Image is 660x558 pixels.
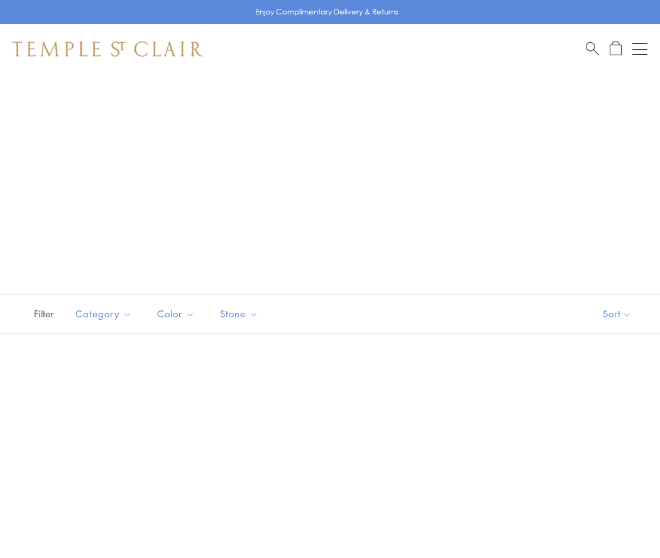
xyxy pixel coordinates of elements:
[151,306,204,322] span: Color
[575,295,660,333] button: Show sort by
[610,41,622,57] a: Open Shopping Bag
[632,41,647,57] button: Open navigation
[13,41,202,57] img: Temple St. Clair
[214,306,268,322] span: Stone
[211,300,268,328] button: Stone
[148,300,204,328] button: Color
[586,41,599,57] a: Search
[69,306,141,322] span: Category
[256,6,399,18] p: Enjoy Complimentary Delivery & Returns
[66,300,141,328] button: Category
